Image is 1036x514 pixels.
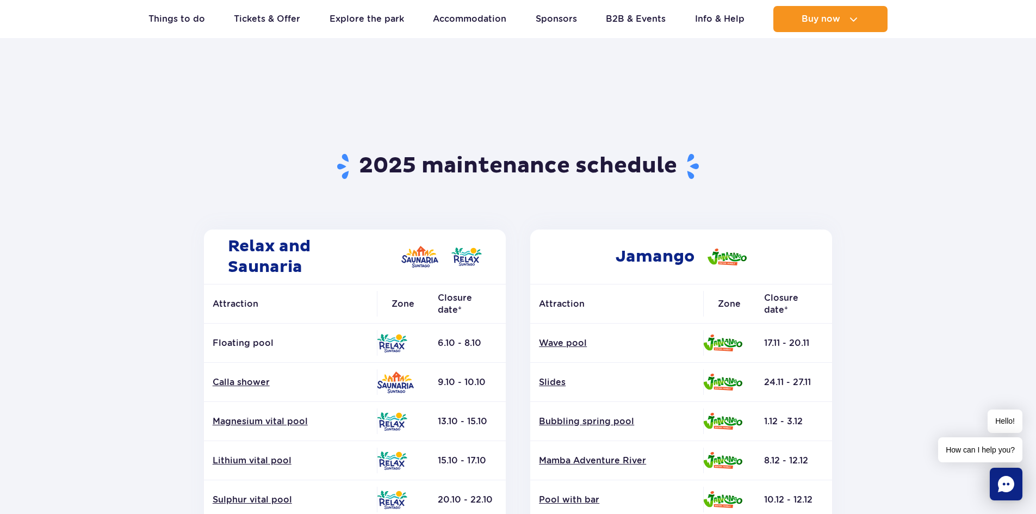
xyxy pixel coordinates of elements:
[213,494,368,506] a: Sulphur vital pool
[703,452,742,469] img: Jamango
[536,6,577,32] a: Sponsors
[530,230,832,284] h2: Jamango
[703,284,755,324] th: Zone
[377,491,407,509] img: Relax
[990,468,1022,500] div: Chat
[401,246,438,268] img: Saunaria
[429,324,506,363] td: 6.10 - 8.10
[429,284,506,324] th: Closure date*
[988,410,1022,433] span: Hello!
[433,6,506,32] a: Accommodation
[377,371,414,393] img: Saunaria
[539,455,694,467] a: Mamba Adventure River
[755,363,832,402] td: 24.11 - 27.11
[377,284,429,324] th: Zone
[606,6,666,32] a: B2B & Events
[755,324,832,363] td: 17.11 - 20.11
[539,376,694,388] a: Slides
[708,249,747,265] img: Jamango
[204,284,377,324] th: Attraction
[703,374,742,391] img: Jamango
[451,247,482,266] img: Relax
[703,491,742,508] img: Jamango
[330,6,404,32] a: Explore the park
[755,402,832,441] td: 1.12 - 3.12
[148,6,205,32] a: Things to do
[234,6,300,32] a: Tickets & Offer
[755,284,832,324] th: Closure date*
[530,284,703,324] th: Attraction
[429,363,506,402] td: 9.10 - 10.10
[213,416,368,428] a: Magnesium vital pool
[703,413,742,430] img: Jamango
[802,14,840,24] span: Buy now
[773,6,888,32] button: Buy now
[703,335,742,351] img: Jamango
[695,6,745,32] a: Info & Help
[377,451,407,470] img: Relax
[539,337,694,349] a: Wave pool
[938,437,1022,462] span: How can I help you?
[204,230,506,284] h2: Relax and Saunaria
[213,376,368,388] a: Calla shower
[755,441,832,480] td: 8.12 - 12.12
[539,494,694,506] a: Pool with bar
[429,441,506,480] td: 15.10 - 17.10
[213,337,368,349] p: Floating pool
[200,152,836,181] h1: 2025 maintenance schedule
[213,455,368,467] a: Lithium vital pool
[377,334,407,352] img: Relax
[377,412,407,431] img: Relax
[539,416,694,428] a: Bubbling spring pool
[429,402,506,441] td: 13.10 - 15.10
